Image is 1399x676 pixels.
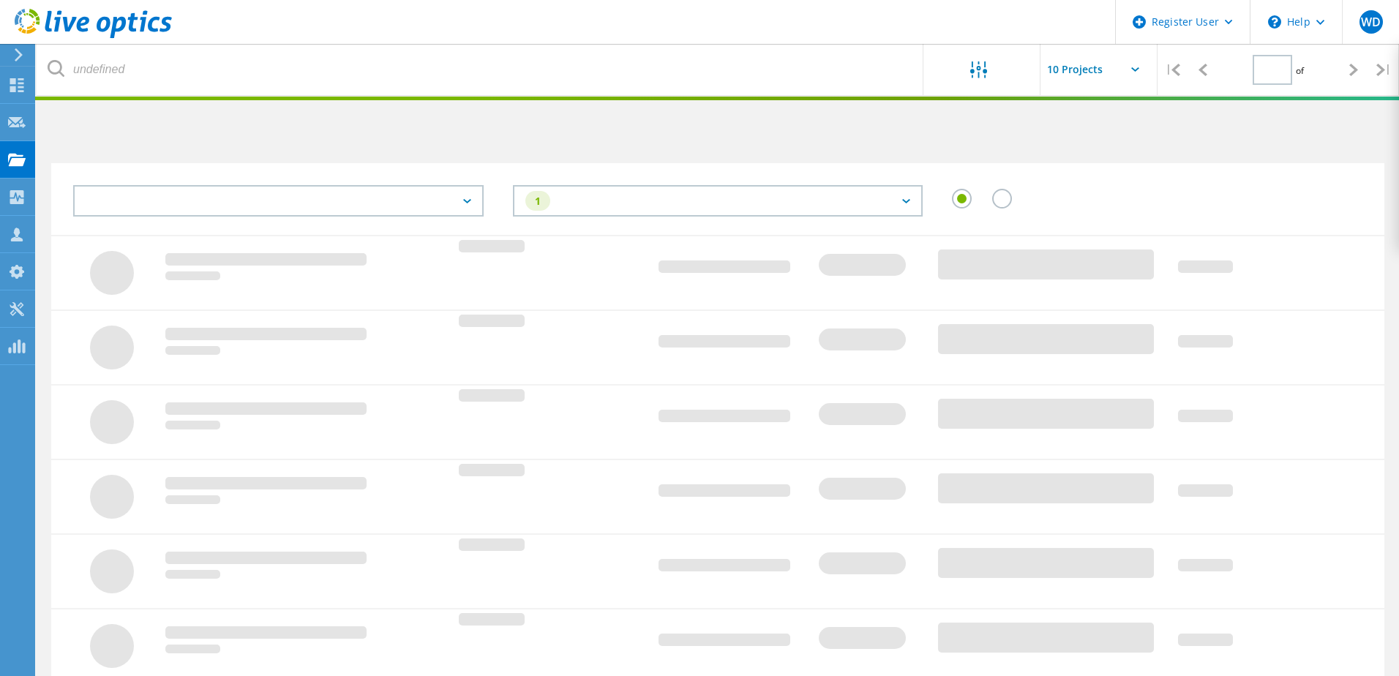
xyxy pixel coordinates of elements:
[1361,16,1381,28] span: WD
[1296,64,1304,77] span: of
[1369,44,1399,96] div: |
[37,44,924,95] input: undefined
[525,191,550,211] div: 1
[1158,44,1188,96] div: |
[15,31,172,41] a: Live Optics Dashboard
[1268,15,1281,29] svg: \n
